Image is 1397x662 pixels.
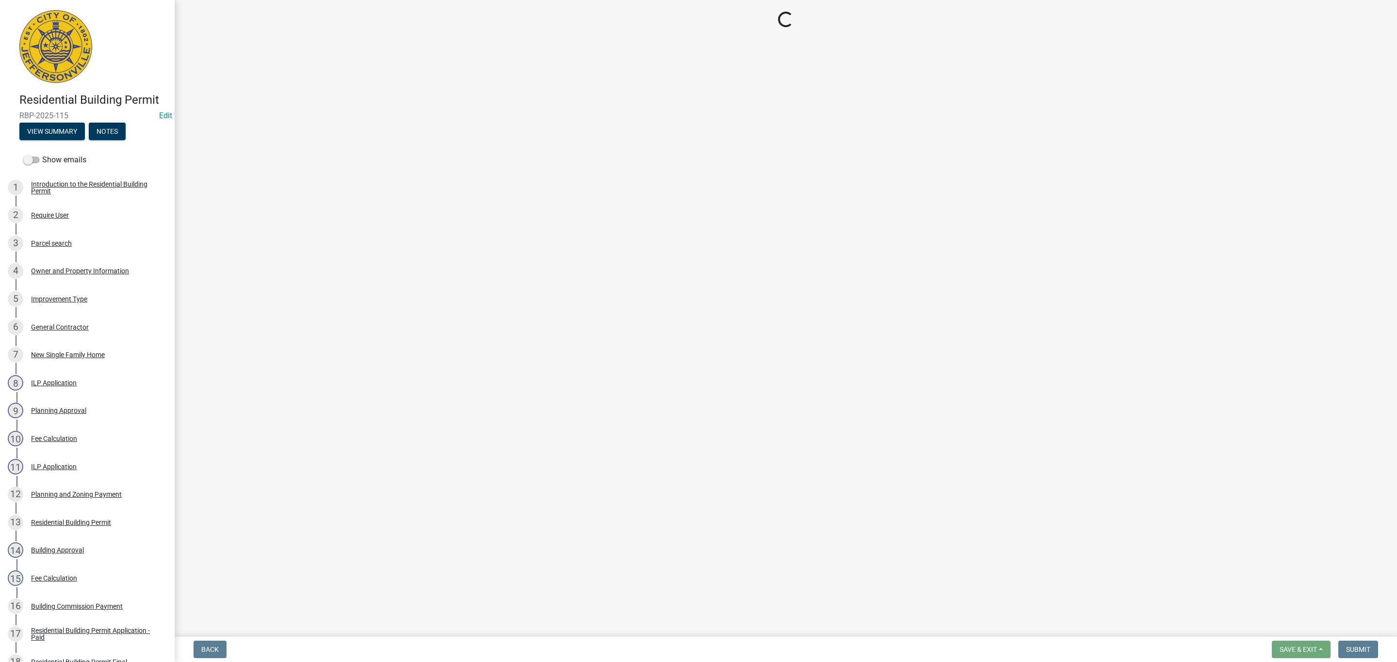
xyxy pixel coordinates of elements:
div: 13 [8,515,23,530]
span: Back [201,646,219,653]
button: Submit [1338,641,1378,658]
div: 1 [8,180,23,195]
div: 9 [8,403,23,418]
a: Edit [159,111,172,120]
img: City of Jeffersonville, Indiana [19,10,92,83]
div: Require User [31,212,69,219]
div: 14 [8,542,23,558]
div: 5 [8,291,23,307]
div: 8 [8,375,23,391]
button: Back [194,641,227,658]
span: RBP-2025-115 [19,111,155,120]
div: 17 [8,626,23,642]
span: Submit [1346,646,1370,653]
h4: Residential Building Permit [19,93,167,107]
div: Planning and Zoning Payment [31,491,122,498]
span: Save & Exit [1280,646,1317,653]
div: 15 [8,570,23,586]
button: View Summary [19,123,85,140]
div: New Single Family Home [31,351,105,358]
div: 12 [8,487,23,502]
div: Fee Calculation [31,435,77,442]
div: 16 [8,599,23,614]
div: General Contractor [31,324,89,331]
div: 3 [8,236,23,251]
div: Introduction to the Residential Building Permit [31,181,159,194]
div: 6 [8,319,23,335]
div: Building Approval [31,547,84,553]
div: 11 [8,459,23,474]
div: Residential Building Permit Application - Paid [31,627,159,641]
div: Residential Building Permit [31,519,111,526]
div: Fee Calculation [31,575,77,582]
div: ILP Application [31,463,77,470]
button: Save & Exit [1272,641,1331,658]
div: Owner and Property Information [31,268,129,274]
div: Parcel search [31,240,72,247]
wm-modal-confirm: Edit Application Number [159,111,172,120]
wm-modal-confirm: Summary [19,128,85,136]
div: 2 [8,207,23,223]
div: Planning Approval [31,407,86,414]
div: Improvement Type [31,296,87,302]
div: 4 [8,263,23,279]
div: 7 [8,347,23,363]
label: Show emails [23,154,86,166]
wm-modal-confirm: Notes [89,128,126,136]
button: Notes [89,123,126,140]
div: 10 [8,431,23,446]
div: ILP Application [31,379,77,386]
div: Building Commission Payment [31,603,123,610]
